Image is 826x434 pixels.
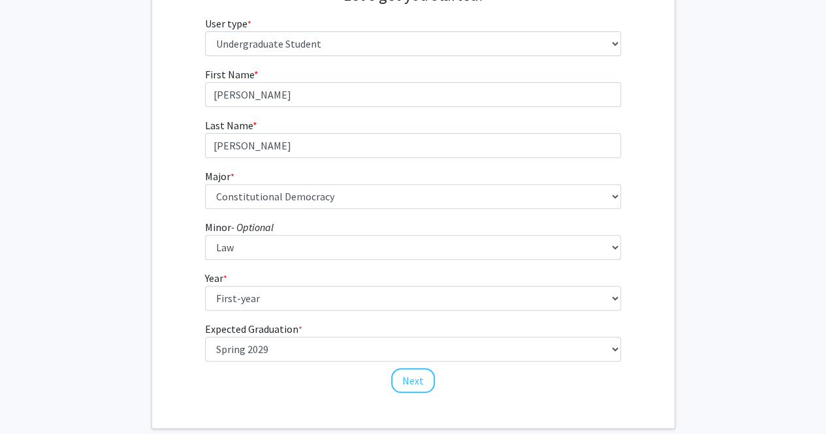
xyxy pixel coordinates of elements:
i: - Optional [231,221,274,234]
iframe: Chat [10,375,56,424]
label: Major [205,168,234,184]
label: Expected Graduation [205,321,302,337]
span: Last Name [205,119,253,132]
span: First Name [205,68,254,81]
label: Minor [205,219,274,235]
label: User type [205,16,251,31]
label: Year [205,270,227,286]
button: Next [391,368,435,393]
